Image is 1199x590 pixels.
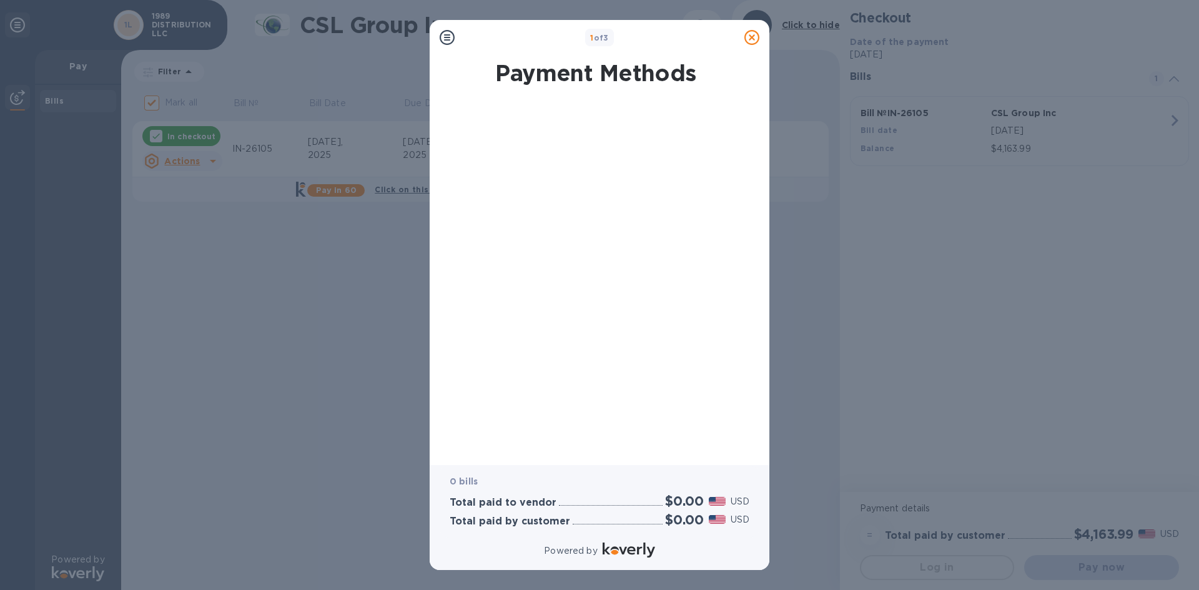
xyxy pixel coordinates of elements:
[665,512,704,528] h2: $0.00
[590,33,593,42] span: 1
[709,497,726,506] img: USD
[731,513,749,526] p: USD
[590,33,609,42] b: of 3
[731,495,749,508] p: USD
[450,497,556,509] h3: Total paid to vendor
[450,516,570,528] h3: Total paid by customer
[446,60,746,86] h1: Payment Methods
[665,493,704,509] h2: $0.00
[709,515,726,524] img: USD
[603,543,655,558] img: Logo
[544,544,597,558] p: Powered by
[450,476,478,486] b: 0 bills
